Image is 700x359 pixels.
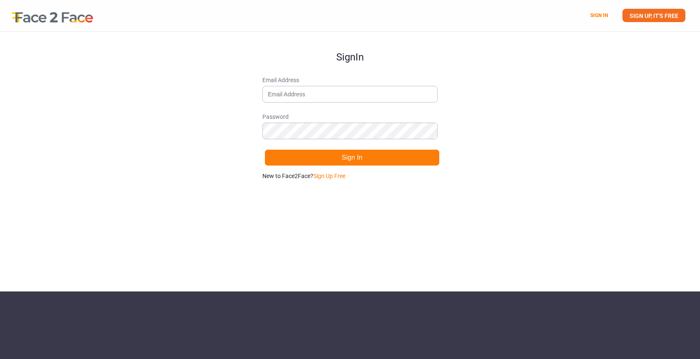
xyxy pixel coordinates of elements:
[590,13,608,18] a: SIGN IN
[264,149,440,166] button: Sign In
[262,172,438,180] p: New to Face2Face?
[262,123,438,139] input: Password
[262,86,438,103] input: Email Address
[262,113,438,121] span: Password
[262,76,438,84] span: Email Address
[622,9,685,22] a: SIGN UP, IT'S FREE
[262,32,438,63] h1: Sign In
[313,173,345,179] a: Sign Up Free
